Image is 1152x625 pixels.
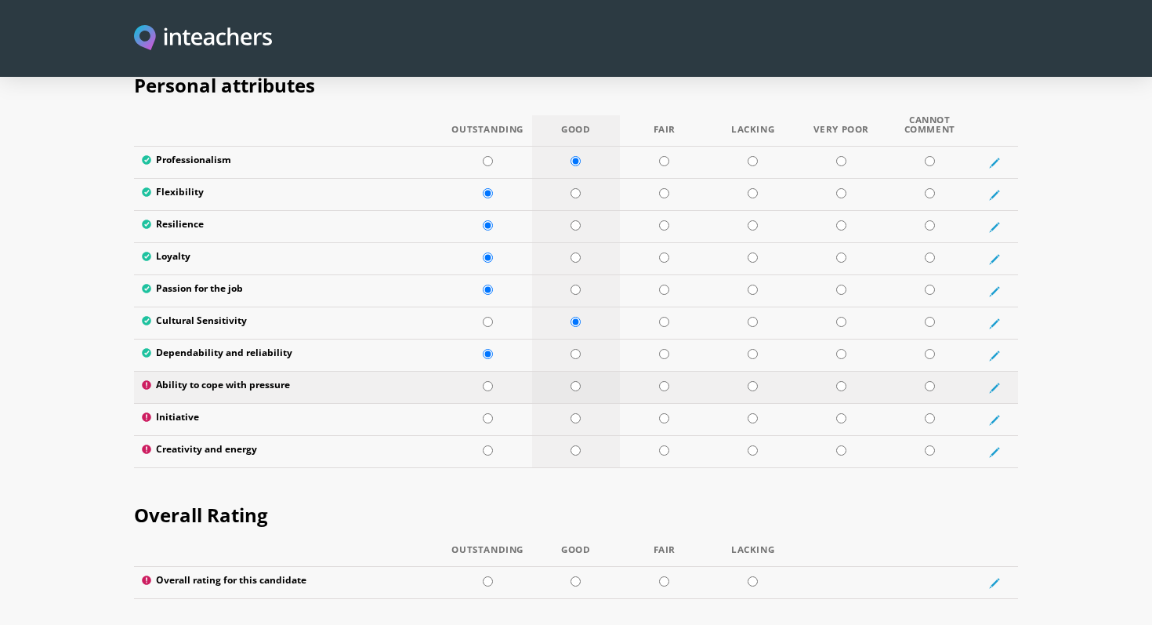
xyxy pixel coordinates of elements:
th: Lacking [708,545,797,567]
a: Visit this site's homepage [134,25,272,53]
label: Initiative [142,412,436,427]
th: Fair [620,115,708,147]
th: Lacking [708,115,797,147]
th: Good [532,545,621,567]
label: Creativity and energy [142,444,436,460]
th: Outstanding [444,545,532,567]
label: Professionalism [142,154,436,170]
label: Resilience [142,219,436,234]
label: Loyalty [142,251,436,267]
label: Dependability and reliability [142,347,436,363]
span: Personal attributes [134,72,315,98]
th: Fair [620,545,708,567]
th: Very Poor [797,115,886,147]
label: Passion for the job [142,283,436,299]
label: Flexibility [142,187,436,202]
th: Cannot Comment [886,115,974,147]
img: Inteachers [134,25,272,53]
label: Ability to cope with pressure [142,380,436,395]
span: Overall Rating [134,502,268,528]
th: Outstanding [444,115,532,147]
label: Overall rating for this candidate [142,575,436,590]
label: Cultural Sensitivity [142,315,436,331]
th: Good [532,115,621,147]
